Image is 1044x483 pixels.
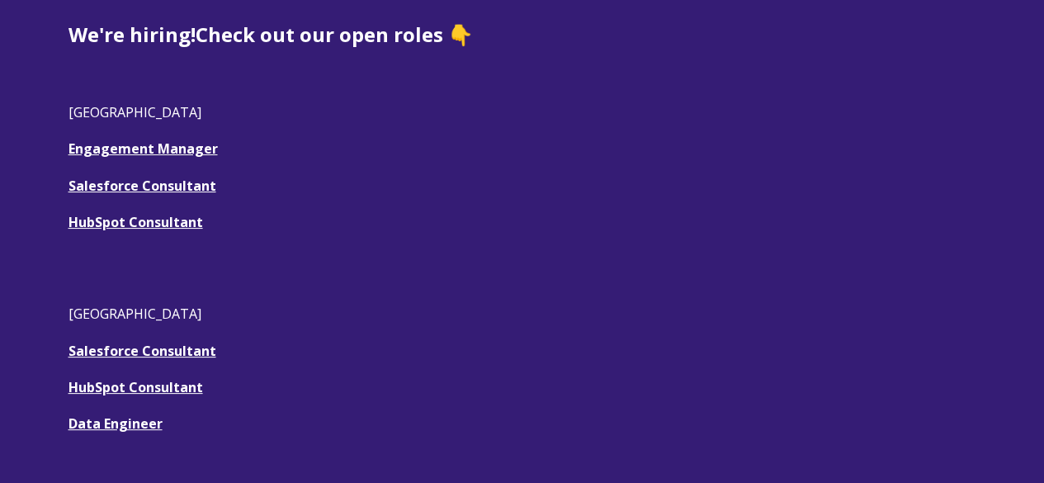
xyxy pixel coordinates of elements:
span: Check out our open roles 👇 [196,21,473,48]
span: [GEOGRAPHIC_DATA] [68,305,201,323]
span: We're hiring! [68,21,196,48]
a: Engagement Manager [68,140,218,158]
a: HubSpot Consultant [68,213,203,231]
span: [GEOGRAPHIC_DATA] [68,103,201,121]
a: Salesforce Consultant [68,177,216,195]
a: Data Engineer [68,414,163,433]
a: HubSpot Consultant [68,378,203,396]
a: Salesforce Consultant [68,342,216,360]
